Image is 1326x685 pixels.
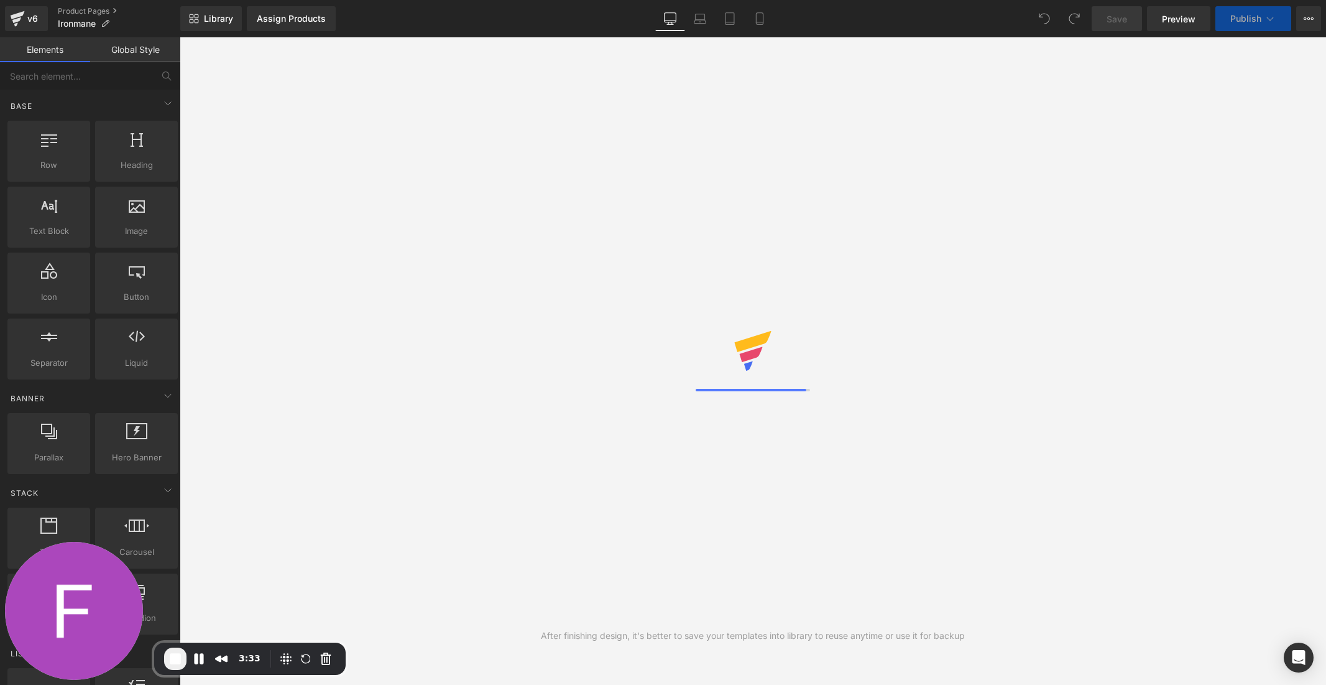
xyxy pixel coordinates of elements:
a: Product Pages [58,6,180,16]
div: After finishing design, it's better to save your templates into library to reuse anytime or use i... [541,629,965,643]
a: Global Style [90,37,180,62]
span: Preview [1162,12,1195,26]
span: Heading [99,159,174,172]
span: Ironmane [58,19,96,29]
span: Image [99,225,174,238]
span: Base [9,100,34,112]
a: Preview [1147,6,1210,31]
a: Mobile [745,6,775,31]
button: More [1296,6,1321,31]
span: Button [99,291,174,304]
a: Tablet [715,6,745,31]
span: Separator [11,356,86,370]
button: Undo [1032,6,1057,31]
span: Row [11,159,86,172]
span: Banner [9,393,46,404]
button: Publish [1215,6,1291,31]
a: New Library [180,6,242,31]
a: Laptop [685,6,715,31]
span: Icon [11,291,86,304]
span: Library [204,13,233,24]
span: Save [1107,12,1127,26]
span: Publish [1230,14,1261,24]
span: Hero Banner [99,451,174,464]
span: Text Block [11,225,86,238]
span: Liquid [99,356,174,370]
a: Desktop [655,6,685,31]
div: Assign Products [257,14,326,24]
span: Parallax [11,451,86,464]
a: v6 [5,6,48,31]
div: Open Intercom Messenger [1284,643,1314,673]
span: Stack [9,487,40,499]
button: Redo [1062,6,1087,31]
div: v6 [25,11,40,27]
